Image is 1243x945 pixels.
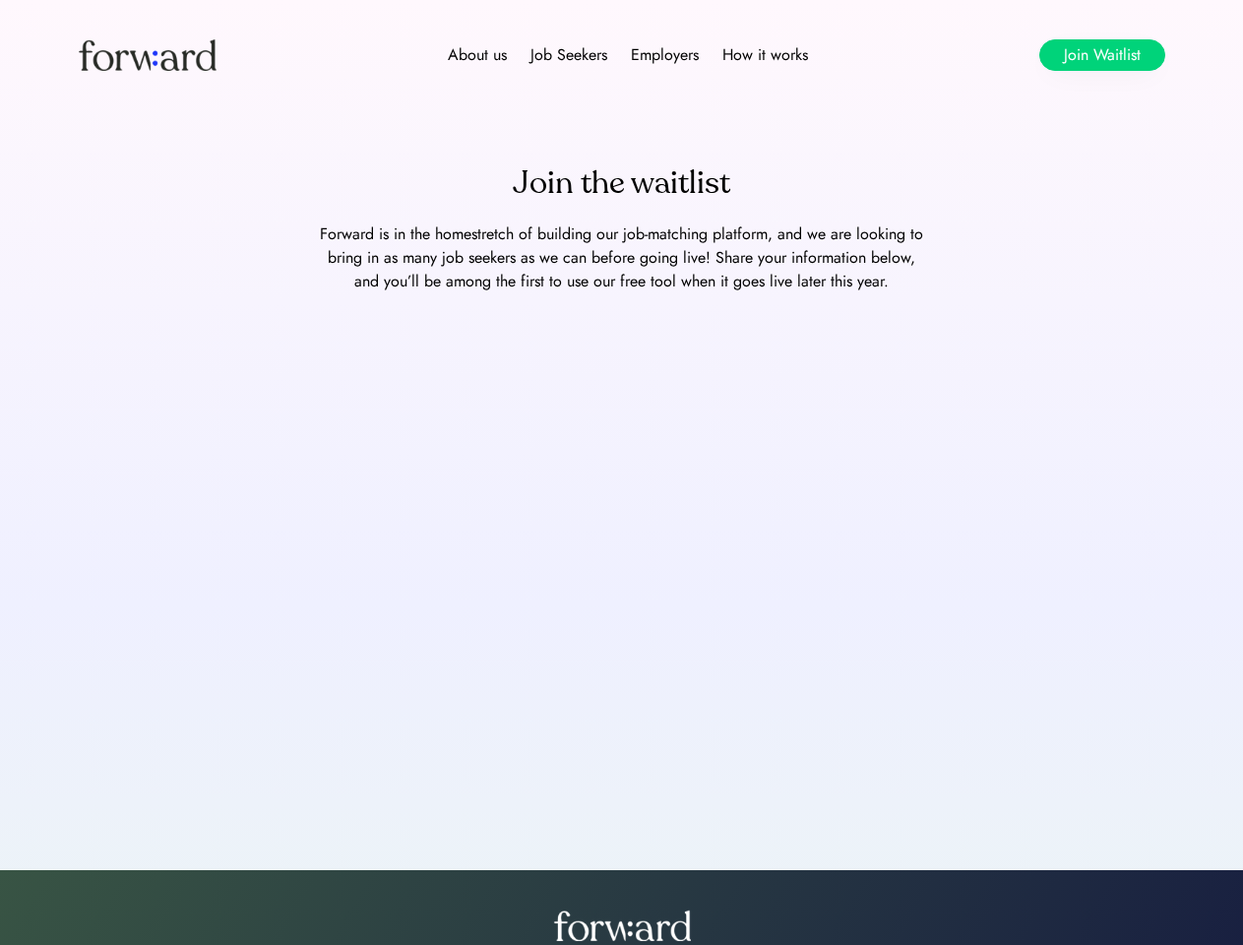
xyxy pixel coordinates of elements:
[79,39,217,71] img: Forward logo
[722,43,808,67] div: How it works
[513,159,730,207] div: Join the waitlist
[1039,39,1165,71] button: Join Waitlist
[530,43,607,67] div: Job Seekers
[448,43,507,67] div: About us
[553,910,691,941] img: forward-logo-white.png
[47,309,1196,801] iframe: My new form
[631,43,699,67] div: Employers
[317,222,927,293] div: Forward is in the homestretch of building our job-matching platform, and we are looking to bring ...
